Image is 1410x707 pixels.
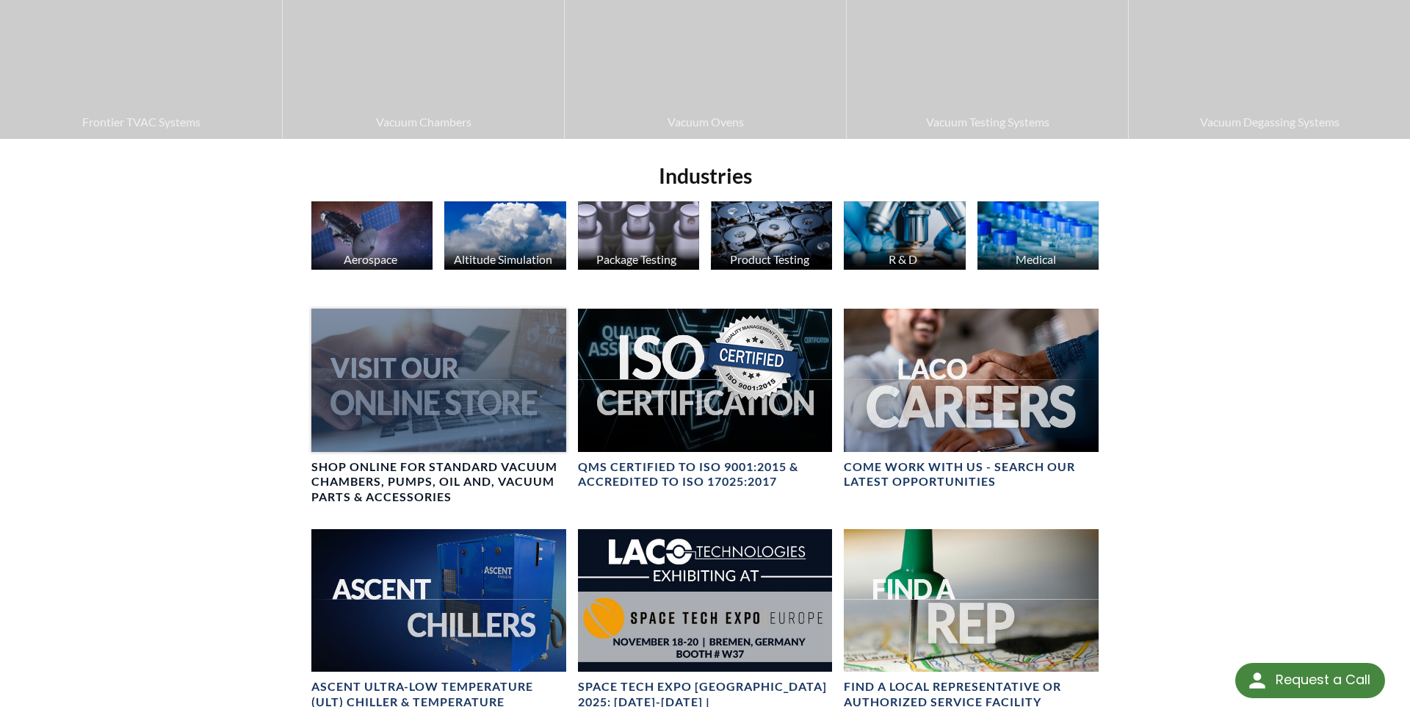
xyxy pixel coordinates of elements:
[854,112,1121,132] span: Vacuum Testing Systems
[844,459,1099,490] h4: COME WORK WITH US - SEARCH OUR LATEST OPPORTUNITIES
[1276,663,1370,697] div: Request a Call
[578,201,699,273] a: Package Testing Perfume Bottles image
[844,309,1099,490] a: Header for LACO Careers OpportunitiesCOME WORK WITH US - SEARCH OUR LATEST OPPORTUNITIES
[842,252,963,266] div: R & D
[305,162,1104,190] h2: Industries
[290,112,557,132] span: Vacuum Chambers
[844,201,965,273] a: R & D Microscope image
[311,309,566,506] a: Visit Our Online Store headerSHOP ONLINE FOR STANDARD VACUUM CHAMBERS, PUMPS, OIL AND, VACUUM PAR...
[578,309,833,490] a: ISO Certification headerQMS CERTIFIED to ISO 9001:2015 & Accredited to ISO 17025:2017
[7,112,275,132] span: Frontier TVAC Systems
[311,201,433,270] img: Satellite image
[444,201,565,270] img: Altitude Simulation, Clouds
[442,252,564,266] div: Altitude Simulation
[311,201,433,273] a: Aerospace Satellite image
[572,112,839,132] span: Vacuum Ovens
[578,201,699,270] img: Perfume Bottles image
[1245,669,1269,692] img: round button
[711,201,832,273] a: Product Testing Hard Drives image
[977,201,1099,273] a: Medical Medication Bottles image
[576,252,698,266] div: Package Testing
[1235,663,1385,698] div: Request a Call
[975,252,1097,266] div: Medical
[711,201,832,270] img: Hard Drives image
[311,459,566,505] h4: SHOP ONLINE FOR STANDARD VACUUM CHAMBERS, PUMPS, OIL AND, VACUUM PARTS & ACCESSORIES
[1136,112,1403,132] span: Vacuum Degassing Systems
[309,252,431,266] div: Aerospace
[578,459,833,490] h4: QMS CERTIFIED to ISO 9001:2015 & Accredited to ISO 17025:2017
[444,201,565,273] a: Altitude Simulation Altitude Simulation, Clouds
[844,201,965,270] img: Microscope image
[709,252,831,266] div: Product Testing
[977,201,1099,270] img: Medication Bottles image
